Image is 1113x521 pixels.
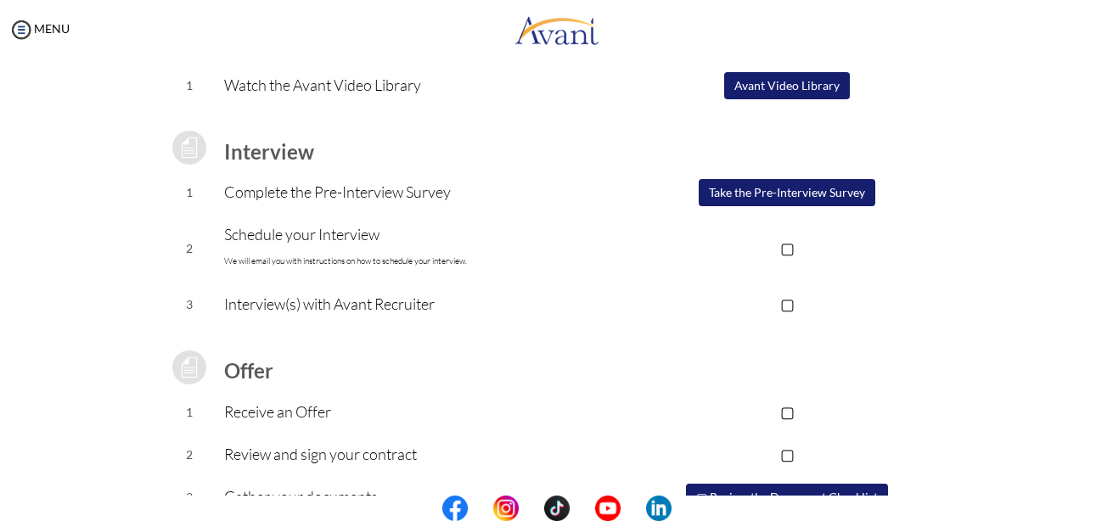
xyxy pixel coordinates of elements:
p: Receive an Offer [224,400,617,423]
img: icon-test-grey.png [168,126,211,169]
td: 1 [155,64,224,107]
p: Schedule your Interview [224,222,617,273]
img: blank.png [519,496,544,521]
td: 2 [155,434,224,476]
img: blank.png [621,496,646,521]
img: icon-menu.png [8,17,34,42]
img: blank.png [468,496,493,521]
img: yt.png [595,496,621,521]
a: MENU [8,21,70,36]
td: 3 [155,283,224,326]
p: ▢ [617,292,958,316]
td: 1 [155,171,224,214]
td: 1 [155,391,224,434]
p: Review and sign your contract [224,442,617,466]
p: Gather your documents [224,485,617,508]
img: blank.png [570,496,595,521]
img: icon-test-grey.png [168,346,211,389]
button: Take the Pre-Interview Survey [699,179,875,206]
p: Interview(s) with Avant Recruiter [224,292,617,316]
img: li.png [646,496,672,521]
img: tt.png [544,496,570,521]
p: ▢ [617,236,958,260]
button: ▢ Review the Document Checklist [686,484,888,511]
p: ▢ [617,442,958,466]
img: fb.png [442,496,468,521]
p: Watch the Avant Video Library [224,73,617,97]
b: Offer [224,358,273,383]
p: ▢ [617,400,958,423]
img: logo.png [514,4,599,55]
img: in.png [493,496,519,521]
td: 3 [155,476,224,518]
font: We will email you with instructions on how to schedule your interview. [224,255,467,266]
td: 2 [155,214,224,283]
p: Complete the Pre-Interview Survey [224,180,617,204]
b: Interview [224,139,314,164]
button: Avant Video Library [724,72,850,99]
